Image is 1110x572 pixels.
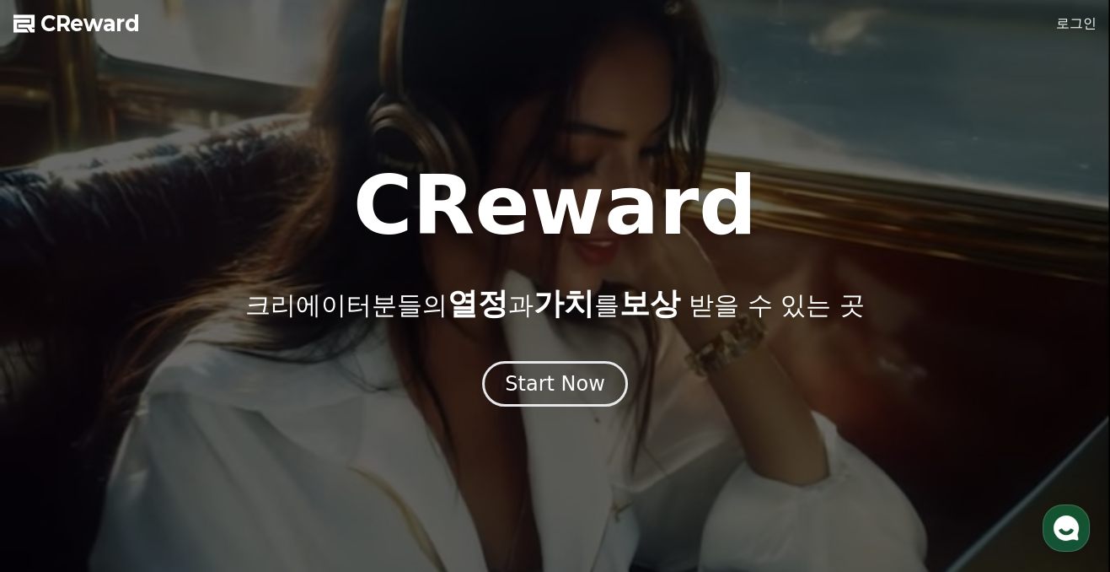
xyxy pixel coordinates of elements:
[245,287,864,321] p: 크리에이터분들의 과 를 받을 수 있는 곳
[482,361,628,407] button: Start Now
[619,286,680,321] span: 보상
[534,286,594,321] span: 가치
[260,457,281,471] span: 설정
[13,10,140,37] a: CReward
[217,432,324,474] a: 설정
[40,10,140,37] span: CReward
[353,165,757,246] h1: CReward
[448,286,508,321] span: 열정
[1056,13,1097,34] a: 로그인
[53,457,63,471] span: 홈
[505,370,605,397] div: Start Now
[154,458,174,472] span: 대화
[5,432,111,474] a: 홈
[111,432,217,474] a: 대화
[482,378,628,394] a: Start Now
